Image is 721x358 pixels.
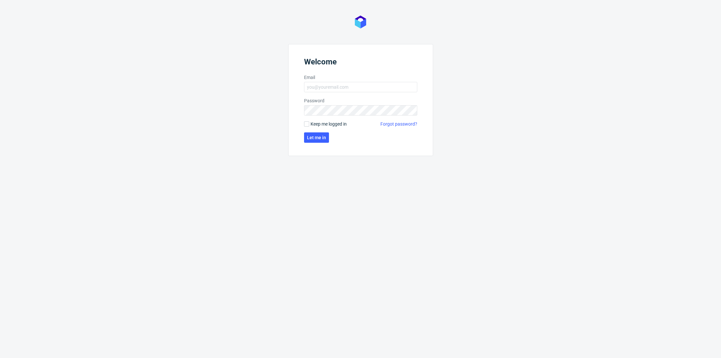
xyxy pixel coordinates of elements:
label: Password [304,97,417,104]
a: Forgot password? [380,121,417,127]
span: Let me in [307,135,326,140]
header: Welcome [304,57,417,69]
button: Let me in [304,132,329,143]
input: you@youremail.com [304,82,417,92]
label: Email [304,74,417,81]
span: Keep me logged in [311,121,347,127]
